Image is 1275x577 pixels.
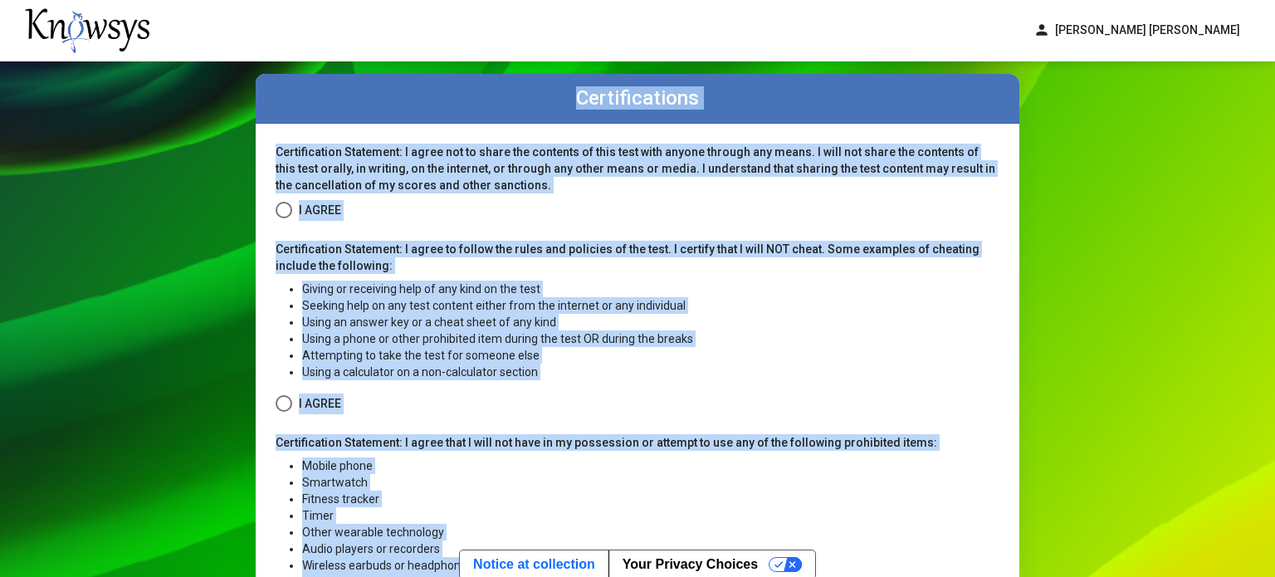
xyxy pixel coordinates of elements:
[302,540,999,557] li: Audio players or recorders
[1033,22,1050,39] span: person
[302,297,999,314] li: Seeking help on any test content either from the internet or any individual
[302,314,999,330] li: Using an answer key or a cheat sheet of any kind
[302,507,999,524] li: Timer
[302,347,999,364] li: Attempting to take the test for someone else
[302,524,999,540] li: Other wearable technology
[302,491,999,507] li: Fitness tracker
[302,364,999,380] li: Using a calculator on a non-calculator section
[576,86,699,110] label: Certifications
[299,200,341,221] span: I Agree
[302,457,999,474] li: Mobile phone
[276,241,999,274] p: Certification Statement: I agree to follow the rules and policies of the test. I certify that I w...
[302,281,999,297] li: Giving or receiving help of any kind on the test
[276,144,999,193] p: Certification Statement: I agree not to share the contents of this test with anyone through any m...
[1023,17,1250,44] button: person[PERSON_NAME] [PERSON_NAME]
[302,557,999,574] li: Wireless earbuds or headphones
[302,330,999,347] li: Using a phone or other prohibited item during the test OR during the breaks
[299,394,341,414] span: I Agree
[302,474,999,491] li: Smartwatch
[25,8,149,53] img: knowsys-logo.png
[276,434,999,451] p: Certification Statement: I agree that I will not have in my possession or attempt to use any of t...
